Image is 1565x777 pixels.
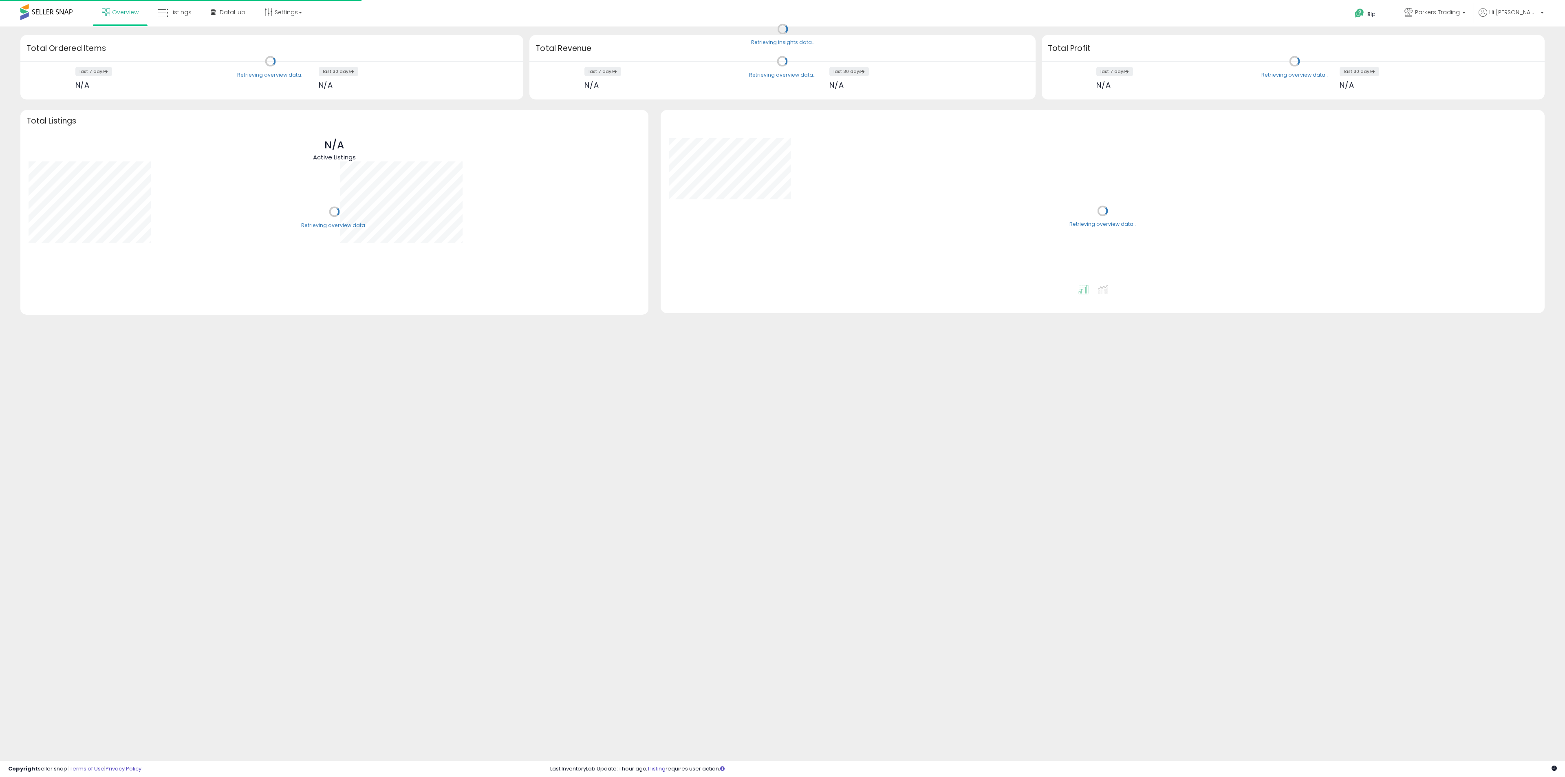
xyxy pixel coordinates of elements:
[237,71,304,79] div: Retrieving overview data..
[220,8,245,16] span: DataHub
[1348,2,1391,26] a: Help
[112,8,139,16] span: Overview
[1354,8,1364,18] i: Get Help
[170,8,192,16] span: Listings
[1479,8,1544,26] a: Hi [PERSON_NAME]
[1415,8,1460,16] span: Parkers Trading
[749,71,816,79] div: Retrieving overview data..
[1261,71,1328,79] div: Retrieving overview data..
[1364,11,1375,18] span: Help
[1489,8,1538,16] span: Hi [PERSON_NAME]
[1069,221,1136,228] div: Retrieving overview data..
[301,222,368,229] div: Retrieving overview data..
